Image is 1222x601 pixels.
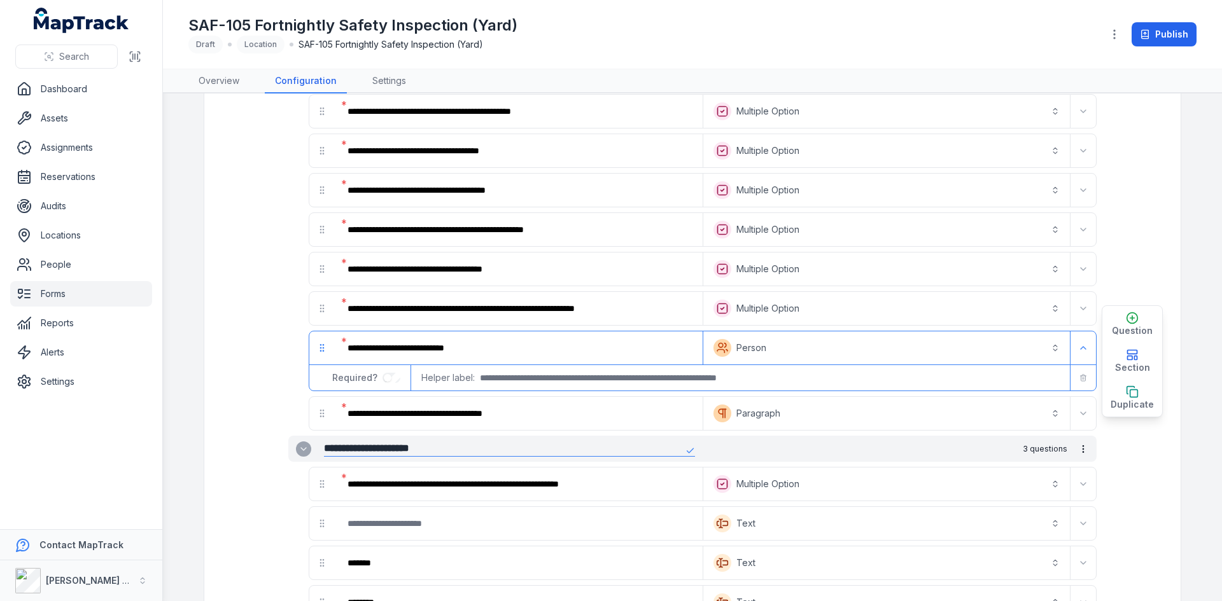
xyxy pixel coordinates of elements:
[10,310,152,336] a: Reports
[706,97,1067,125] button: Multiple Option
[309,401,335,426] div: drag
[337,216,700,244] div: :r57n:-form-item-label
[188,69,249,93] a: Overview
[10,164,152,190] a: Reservations
[337,399,700,427] div: :r59r:-form-item-label
[706,549,1067,577] button: Text
[337,549,700,577] div: :r58b:-form-item-label
[309,177,335,203] div: drag
[421,371,475,384] span: Helper label:
[337,334,700,362] div: :r5a5:-form-item-label
[1073,180,1093,200] button: Expand
[309,217,335,242] div: drag
[337,137,700,165] div: :r56n:-form-item-label
[10,223,152,248] a: Locations
[706,509,1067,537] button: Text
[237,36,284,53] div: Location
[706,470,1067,498] button: Multiple Option
[337,97,700,125] div: :r56f:-form-item-label
[10,281,152,307] a: Forms
[706,176,1067,204] button: Multiple Option
[309,550,335,576] div: drag
[1132,22,1197,46] button: Publish
[1111,398,1154,411] span: Duplicate
[309,335,335,361] div: drag
[1073,259,1093,279] button: Expand
[296,441,311,457] button: Expand
[317,303,327,314] svg: drag
[1073,101,1093,121] button: Expand
[317,146,327,156] svg: drag
[1112,324,1153,337] span: Question
[39,539,123,550] strong: Contact MapTrack
[10,340,152,365] a: Alerts
[1102,343,1162,380] button: Section
[337,176,700,204] div: :r56v:-form-item-label
[337,294,700,322] div: :r58l:-form-item-label
[10,135,152,160] a: Assignments
[1115,361,1150,374] span: Section
[265,69,347,93] a: Configuration
[706,137,1067,165] button: Multiple Option
[317,518,327,528] svg: drag
[10,252,152,277] a: People
[309,511,335,536] div: drag
[10,193,152,219] a: Audits
[317,408,327,418] svg: drag
[1073,219,1093,240] button: Expand
[1073,338,1093,358] button: Expand
[1073,553,1093,573] button: Expand
[309,138,335,163] div: drag
[34,8,129,33] a: MapTrack
[1073,513,1093,534] button: Expand
[1102,380,1162,417] button: Duplicate
[309,256,335,282] div: drag
[15,45,118,69] button: Search
[59,50,89,63] span: Search
[188,15,517,36] h1: SAF-105 Fortnightly Safety Inspection (Yard)
[1073,298,1093,319] button: Expand
[317,185,327,195] svg: drag
[309,296,335,321] div: drag
[337,470,700,498] div: :r59h:-form-item-label
[309,99,335,124] div: drag
[317,343,327,353] svg: drag
[317,225,327,235] svg: drag
[706,399,1067,427] button: Paragraph
[188,36,223,53] div: Draft
[317,106,327,116] svg: drag
[383,373,400,383] input: :r5aa:-form-item-label
[332,372,383,383] span: Required?
[10,106,152,131] a: Assets
[362,69,416,93] a: Settings
[1073,403,1093,424] button: Expand
[337,509,700,537] div: :r583:-form-item-label
[1102,306,1162,343] button: Question
[706,294,1067,322] button: Multiple Option
[317,264,327,274] svg: drag
[1023,444,1067,454] span: 3 questions
[1073,141,1093,161] button: Expand
[706,255,1067,283] button: Multiple Option
[46,575,150,586] strong: [PERSON_NAME] Group
[706,216,1067,244] button: Multiple Option
[309,471,335,497] div: drag
[1073,474,1093,494] button: Expand
[317,479,327,489] svg: drag
[10,369,152,394] a: Settings
[298,38,483,51] span: SAF-105 Fortnightly Safety Inspection (Yard)
[706,334,1067,362] button: Person
[10,76,152,102] a: Dashboard
[1072,438,1094,460] button: more-detail
[317,558,327,568] svg: drag
[337,255,700,283] div: :r58v:-form-item-label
